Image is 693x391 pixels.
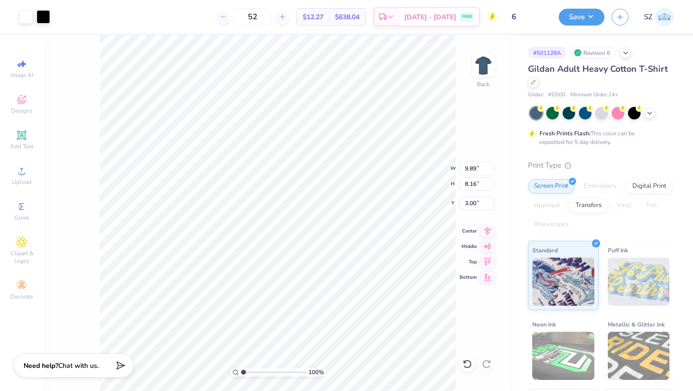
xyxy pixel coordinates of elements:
[577,179,623,194] div: Embroidery
[11,107,32,115] span: Designs
[528,179,575,194] div: Screen Print
[24,361,58,370] strong: Need help?
[303,12,323,22] span: $12.27
[532,319,556,329] span: Neon Ink
[569,198,608,213] div: Transfers
[460,259,477,265] span: Top
[608,245,628,255] span: Puff Ink
[10,293,33,300] span: Decorate
[532,332,594,380] img: Neon Ink
[548,91,565,99] span: # G500
[608,319,665,329] span: Metallic & Glitter Ink
[528,160,674,171] div: Print Type
[5,249,38,265] span: Clipart & logos
[504,7,552,26] input: Untitled Design
[571,47,616,59] div: Revision 6
[532,258,594,306] img: Standard
[528,218,575,232] div: Rhinestones
[570,91,618,99] span: Minimum Order: 24 +
[559,9,604,26] button: Save
[58,361,99,370] span: Chat with us.
[528,198,566,213] div: Applique
[608,258,670,306] img: Puff Ink
[626,179,673,194] div: Digital Print
[460,274,477,281] span: Bottom
[539,129,658,146] div: This color can be expedited for 5 day delivery.
[528,91,543,99] span: Gildan
[462,13,472,20] span: FREE
[234,8,271,26] input: – –
[12,178,31,186] span: Upload
[460,228,477,235] span: Center
[539,130,590,137] strong: Fresh Prints Flash:
[532,245,558,255] span: Standard
[460,243,477,250] span: Middle
[308,368,324,377] span: 100 %
[10,143,33,150] span: Add Text
[528,63,668,75] span: Gildan Adult Heavy Cotton T-Shirt
[641,198,663,213] div: Foil
[608,332,670,380] img: Metallic & Glitter Ink
[404,12,456,22] span: [DATE] - [DATE]
[644,8,674,26] a: SZ
[528,47,566,59] div: # 501128A
[14,214,29,222] span: Greek
[644,12,653,23] span: SZ
[474,56,493,75] img: Back
[611,198,638,213] div: Vinyl
[655,8,674,26] img: Shravani Zade
[11,71,33,79] span: Image AI
[477,80,489,89] div: Back
[335,12,359,22] span: $638.04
